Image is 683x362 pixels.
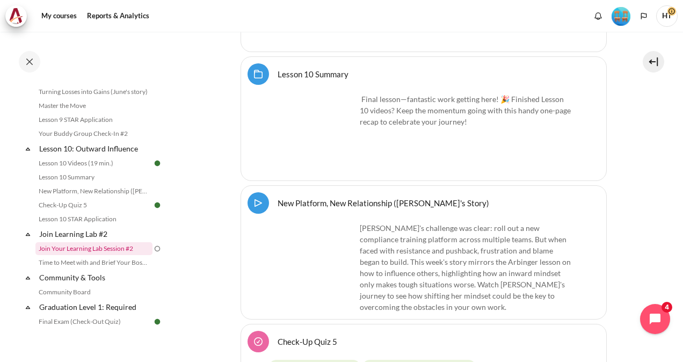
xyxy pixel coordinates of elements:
[35,171,152,184] a: Lesson 10 Summary
[360,223,571,312] span: [PERSON_NAME]'s challenge was clear: roll out a new compliance training platform across multiple ...
[278,336,337,346] a: Check-Up Quiz 5
[275,93,356,174] img: dsd
[38,141,152,156] a: Lesson 10: Outward Influence
[35,99,152,112] a: Master the Move
[35,242,152,255] a: Join Your Learning Lab Session #2
[656,5,678,27] span: HT
[636,8,652,24] button: Languages
[35,113,152,126] a: Lesson 9 STAR Application
[152,244,162,254] img: To do
[35,85,152,98] a: Turning Losses into Gains (June's story)
[656,5,678,27] a: User menu
[35,315,152,328] a: Final Exam (Check-Out Quiz)
[152,200,162,210] img: Done
[35,157,152,170] a: Lesson 10 Videos (19 min.)
[38,300,152,314] a: Graduation Level 1: Required
[612,7,630,26] img: Level #4
[35,329,152,342] a: STAR Project Submission
[152,331,162,341] img: To do
[607,6,635,26] a: Level #4
[360,95,571,126] span: Final lesson—fantastic work getting here! 🎉 Finished Lesson 10 videos? Keep the momentum going wi...
[38,270,152,285] a: Community & Tools
[23,143,33,154] span: Collapse
[278,69,348,79] a: Lesson 10 Summary
[38,5,81,27] a: My courses
[278,198,489,208] a: New Platform, New Relationship ([PERSON_NAME]'s Story)
[612,6,630,26] div: Level #4
[23,302,33,313] span: Collapse
[5,5,32,27] a: Architeck Architeck
[38,227,152,241] a: Join Learning Lab #2
[35,213,152,226] a: Lesson 10 STAR Application
[35,286,152,299] a: Community Board
[23,229,33,240] span: Collapse
[35,127,152,140] a: Your Buddy Group Check-In #2
[152,158,162,168] img: Done
[275,222,356,303] img: sf
[9,8,24,24] img: Architeck
[35,199,152,212] a: Check-Up Quiz 5
[23,272,33,283] span: Collapse
[35,256,152,269] a: Time to Meet with and Brief Your Boss #2
[35,185,152,198] a: New Platform, New Relationship ([PERSON_NAME]'s Story)
[152,317,162,327] img: Done
[83,5,153,27] a: Reports & Analytics
[590,8,606,24] div: Show notification window with no new notifications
